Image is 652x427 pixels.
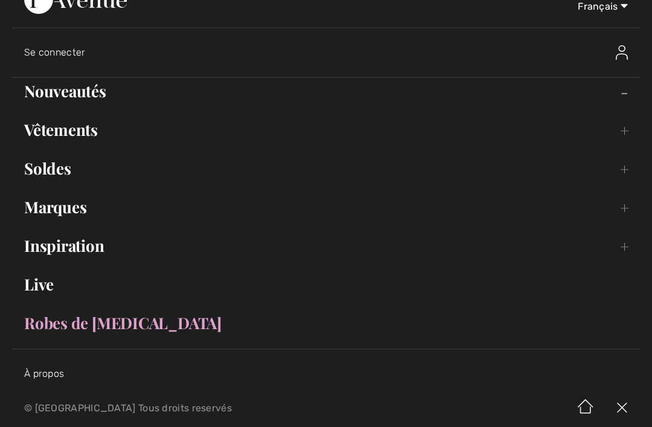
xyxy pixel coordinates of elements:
[567,390,604,427] img: Accueil
[28,8,53,19] span: Chat
[12,155,640,182] a: Soldes
[12,78,640,104] a: Nouveautés
[616,45,628,60] img: Se connecter
[12,233,640,259] a: Inspiration
[604,390,640,427] img: X
[12,117,640,143] a: Vêtements
[12,310,640,336] a: Robes de [MEDICAL_DATA]
[12,271,640,298] a: Live
[24,368,64,379] a: À propos
[24,47,86,58] span: Se connecter
[24,404,383,413] p: © [GEOGRAPHIC_DATA] Tous droits reservés
[12,194,640,220] a: Marques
